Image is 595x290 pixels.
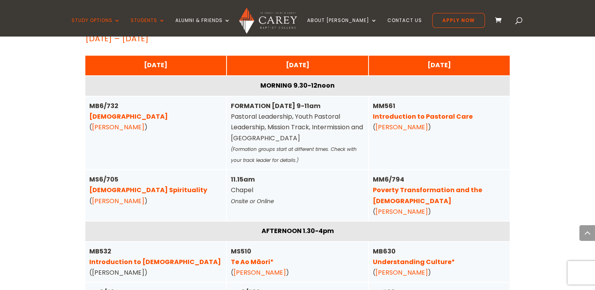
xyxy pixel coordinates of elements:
a: [PERSON_NAME] [234,268,286,277]
a: [PERSON_NAME] [376,207,428,216]
a: [PERSON_NAME] [376,268,428,277]
div: ( ) [89,174,223,206]
a: Study Options [72,18,120,36]
strong: MS510 [231,247,274,266]
strong: MM561 [373,101,473,121]
div: ( ) [89,101,223,133]
a: Poverty Transformation and the [DEMOGRAPHIC_DATA] [373,185,482,205]
strong: MS6/705 [89,175,207,195]
em: (Formation groups start at different times. Check with your track leader for details.) [231,146,357,163]
a: Introduction to Pastoral Care [373,112,473,121]
div: ([PERSON_NAME]) [89,246,223,278]
a: Students [131,18,165,36]
div: ( ) [373,246,506,278]
div: Pastoral Leadership, Youth Pastoral Leadership, Mission Track, Intermission and [GEOGRAPHIC_DATA] [231,101,364,165]
div: [DATE] [231,60,364,70]
img: Carey Baptist College [239,7,297,34]
a: [PERSON_NAME] [92,196,144,206]
strong: MB6/732 [89,101,168,121]
a: Contact Us [387,18,422,36]
strong: MB630 [373,247,455,266]
em: Onsite or Online [231,197,274,205]
a: Introduction to [DEMOGRAPHIC_DATA] [89,257,221,266]
a: [DEMOGRAPHIC_DATA] Spirituality [89,185,207,195]
a: Understanding Culture* [373,257,455,266]
strong: MB532 [89,247,221,266]
strong: MM6/794 [373,175,482,205]
strong: MORNING 9.30-12noon [260,81,335,90]
div: [DATE] [373,60,506,70]
div: [DATE] [89,60,223,70]
a: About [PERSON_NAME] [307,18,377,36]
a: [PERSON_NAME] [376,123,428,132]
strong: AFTERNOON 1.30-4pm [261,226,333,235]
a: Alumni & Friends [175,18,230,36]
a: Apply Now [432,13,485,28]
div: ( ) [231,246,364,278]
div: ( ) [373,174,506,217]
div: Chapel [231,174,364,207]
strong: 11.15am [231,175,255,184]
strong: FORMATION [DATE] 9-11am [231,101,321,110]
div: ( ) [373,101,506,133]
a: [DEMOGRAPHIC_DATA] [89,112,168,121]
a: Te Ao Māori* [231,257,274,266]
a: [PERSON_NAME] [92,123,144,132]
